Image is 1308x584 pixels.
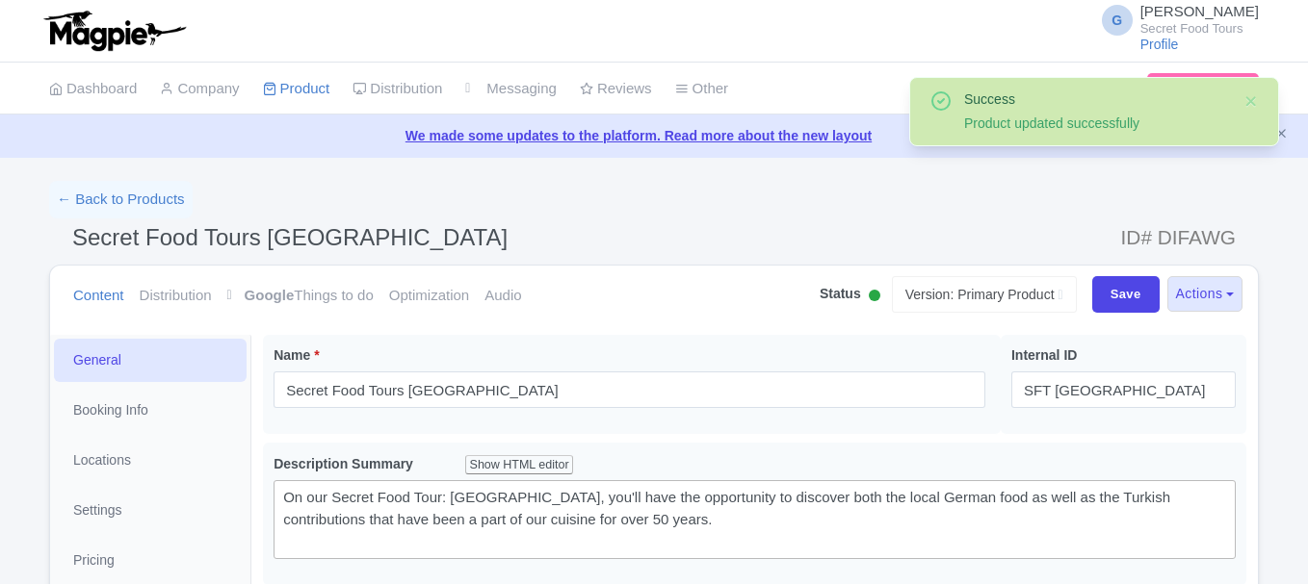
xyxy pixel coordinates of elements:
[72,223,494,251] span: Secret Food Tours [GEOGRAPHIC_DATA]
[1144,2,1259,20] span: [PERSON_NAME]
[1092,276,1160,313] input: Save
[140,266,211,326] a: Distribution
[578,63,649,115] a: Reviews
[817,284,857,304] span: Status
[1144,22,1259,35] small: Secret Food Tours
[672,63,725,115] a: Other
[464,63,555,115] a: Messaging
[54,489,247,532] a: Settings
[54,389,247,432] a: Booking Info
[54,539,247,582] a: Pricing
[1274,124,1289,146] button: Close announcement
[1011,347,1075,364] span: Internal ID
[49,63,136,115] a: Dashboard
[54,339,247,382] a: General
[39,10,189,52] img: logo-ab69f6fb50320c5b225c76a69d11143b.png
[1166,276,1243,312] button: Actions
[73,266,124,326] a: Content
[386,266,466,326] a: Optimization
[1243,89,1259,113] button: Close
[458,456,568,476] div: Show HTML editor
[964,114,1228,134] div: Product updated successfully
[1151,73,1259,102] a: Subscription
[1144,36,1183,52] a: Profile
[274,456,409,472] span: Description Summary
[888,275,1077,313] a: Version: Primary Product
[1094,4,1259,35] a: G [PERSON_NAME] Secret Food Tours
[283,488,1226,553] div: On our Secret Food Tour: [GEOGRAPHIC_DATA], you'll have the opportunity to discover both the loca...
[274,347,310,364] span: Name
[54,439,247,482] a: Locations
[964,89,1228,110] div: Success
[1106,5,1137,36] span: G
[482,266,518,326] a: Audio
[1126,218,1236,257] span: ID# DIFAWG
[159,63,239,115] a: Company
[353,63,441,115] a: Distribution
[262,63,329,115] a: Product
[861,282,880,312] div: Active
[244,285,292,307] strong: Google
[12,126,1296,146] a: We made some updates to the platform. Read more about the new layout
[226,266,371,326] a: GoogleThings to do
[49,181,192,218] a: ← Back to Products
